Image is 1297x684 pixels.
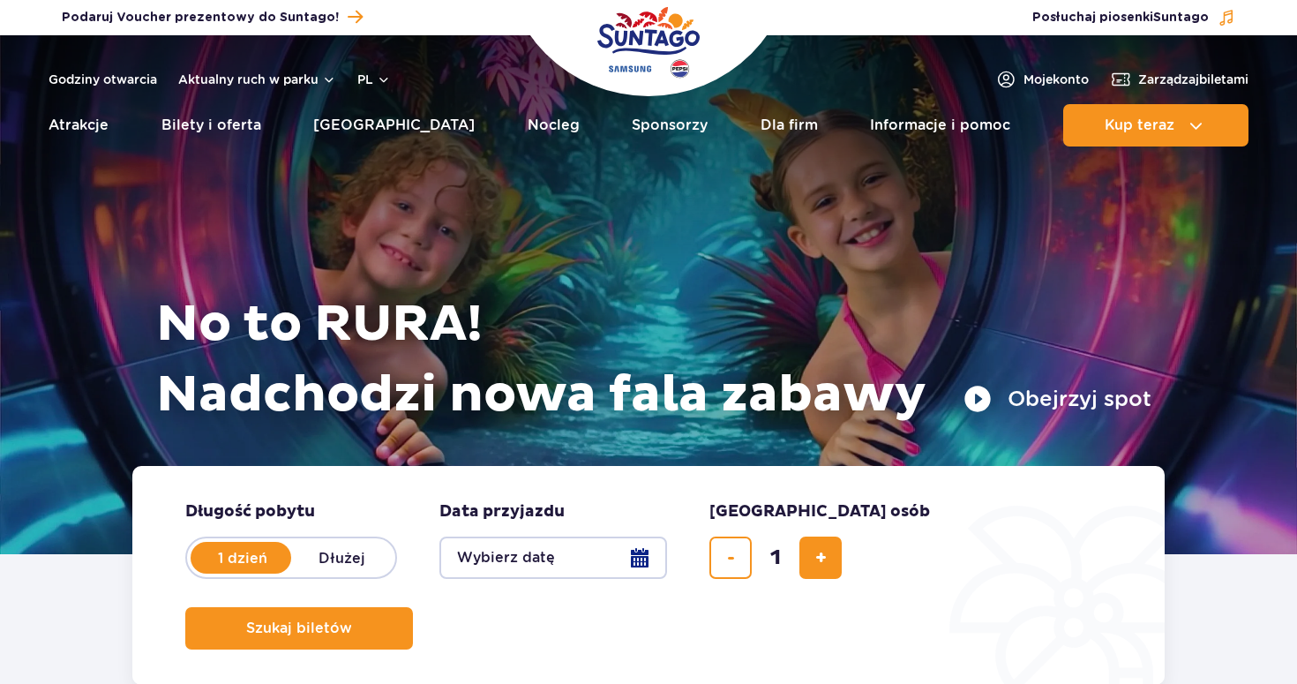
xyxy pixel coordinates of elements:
span: Zarządzaj biletami [1138,71,1248,88]
button: Posłuchaj piosenkiSuntago [1032,9,1235,26]
a: Bilety i oferta [161,104,261,147]
button: Kup teraz [1063,104,1248,147]
a: Sponsorzy [632,104,708,147]
button: Obejrzyj spot [963,385,1151,413]
a: Zarządzajbiletami [1110,69,1248,90]
a: [GEOGRAPHIC_DATA] [313,104,475,147]
input: liczba biletów [754,537,797,579]
span: Podaruj Voucher prezentowy do Suntago! [62,9,339,26]
a: Podaruj Voucher prezentowy do Suntago! [62,5,363,29]
button: Aktualny ruch w parku [178,72,336,86]
h1: No to RURA! Nadchodzi nowa fala zabawy [156,289,1151,431]
span: Posłuchaj piosenki [1032,9,1209,26]
button: dodaj bilet [799,537,842,579]
button: Wybierz datę [439,537,667,579]
a: Informacje i pomoc [870,104,1010,147]
span: Moje konto [1023,71,1089,88]
a: Atrakcje [49,104,109,147]
a: Mojekonto [995,69,1089,90]
label: 1 dzień [192,539,293,576]
label: Dłużej [291,539,392,576]
span: Kup teraz [1105,117,1174,133]
a: Godziny otwarcia [49,71,157,88]
a: Nocleg [528,104,580,147]
span: Szukaj biletów [246,620,352,636]
span: Data przyjazdu [439,501,565,522]
span: Suntago [1153,11,1209,24]
button: usuń bilet [709,537,752,579]
span: Długość pobytu [185,501,315,522]
span: [GEOGRAPHIC_DATA] osób [709,501,930,522]
button: pl [357,71,391,88]
button: Szukaj biletów [185,607,413,650]
a: Dla firm [761,104,818,147]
